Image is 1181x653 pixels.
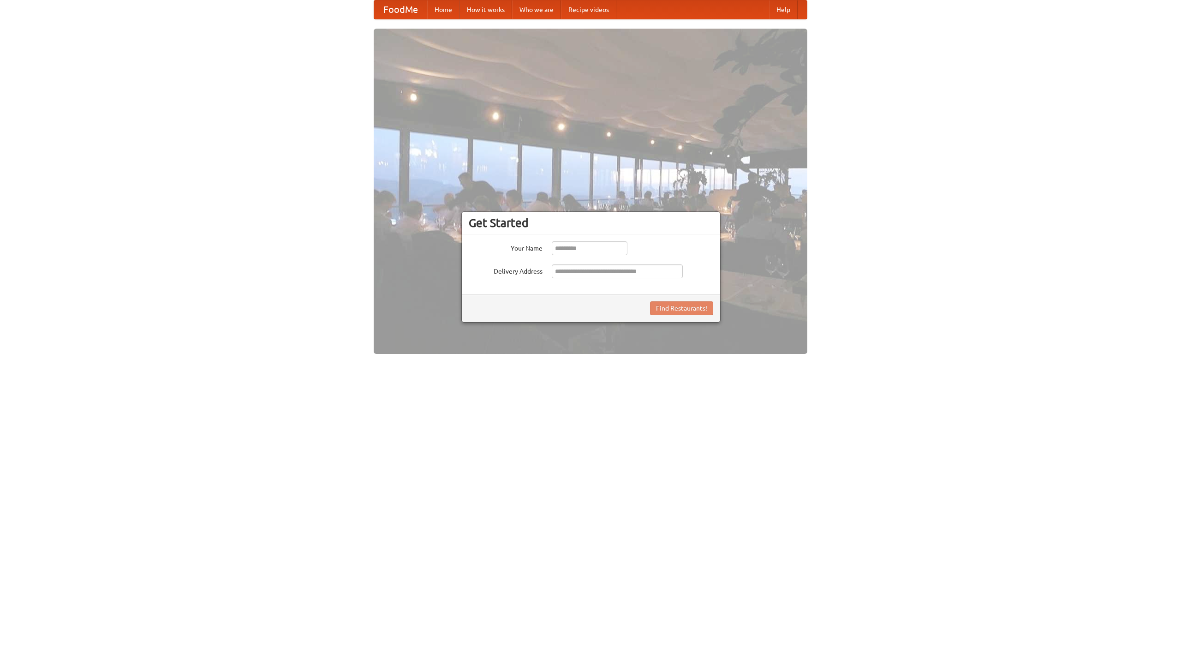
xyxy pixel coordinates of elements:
label: Your Name [469,241,543,253]
a: Recipe videos [561,0,616,19]
a: How it works [459,0,512,19]
a: Home [427,0,459,19]
h3: Get Started [469,216,713,230]
a: Who we are [512,0,561,19]
a: FoodMe [374,0,427,19]
label: Delivery Address [469,264,543,276]
a: Help [769,0,798,19]
button: Find Restaurants! [650,301,713,315]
